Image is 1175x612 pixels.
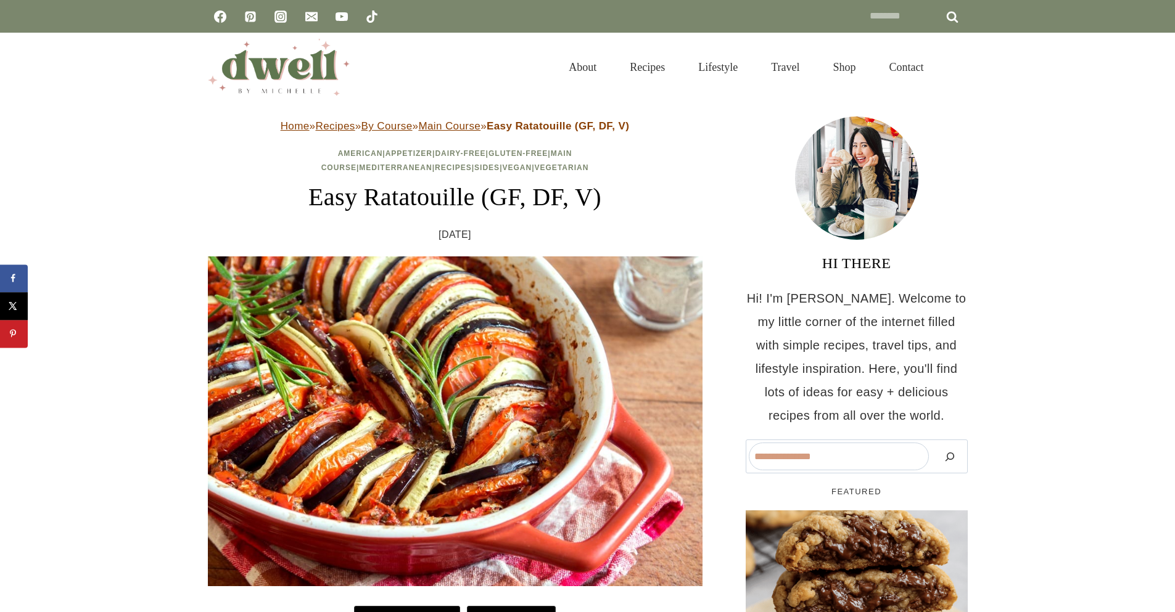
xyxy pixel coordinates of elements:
a: Instagram [268,4,293,29]
a: American [338,149,383,158]
a: Home [281,120,310,132]
a: Shop [816,46,872,89]
img: DWELL by michelle [208,39,350,96]
a: Email [299,4,324,29]
a: Appetizer [385,149,432,158]
h3: HI THERE [746,252,968,274]
a: Vegan [502,163,532,172]
a: Travel [754,46,816,89]
a: TikTok [360,4,384,29]
button: View Search Form [947,57,968,78]
a: Pinterest [238,4,263,29]
a: Sides [474,163,500,172]
a: YouTube [329,4,354,29]
a: Mediterranean [359,163,432,172]
a: Dairy-Free [435,149,485,158]
a: Recipes [613,46,682,89]
a: About [552,46,613,89]
a: Contact [873,46,941,89]
button: Search [935,443,965,470]
strong: Easy Ratatouille (GF, DF, V) [487,120,629,132]
h1: Easy Ratatouille (GF, DF, V) [208,179,703,216]
span: » » » » [281,120,630,132]
time: [DATE] [439,226,471,244]
a: By Course [361,120,413,132]
nav: Primary Navigation [552,46,940,89]
span: | | | | | | | | | [321,149,589,172]
a: Lifestyle [682,46,754,89]
a: Gluten-Free [489,149,548,158]
a: Recipes [315,120,355,132]
a: Main Course [418,120,480,132]
a: Facebook [208,4,233,29]
a: Vegetarian [535,163,589,172]
p: Hi! I'm [PERSON_NAME]. Welcome to my little corner of the internet filled with simple recipes, tr... [746,287,968,427]
a: Recipes [435,163,472,172]
h5: FEATURED [746,486,968,498]
img: ratatouille in a pan [208,256,703,586]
